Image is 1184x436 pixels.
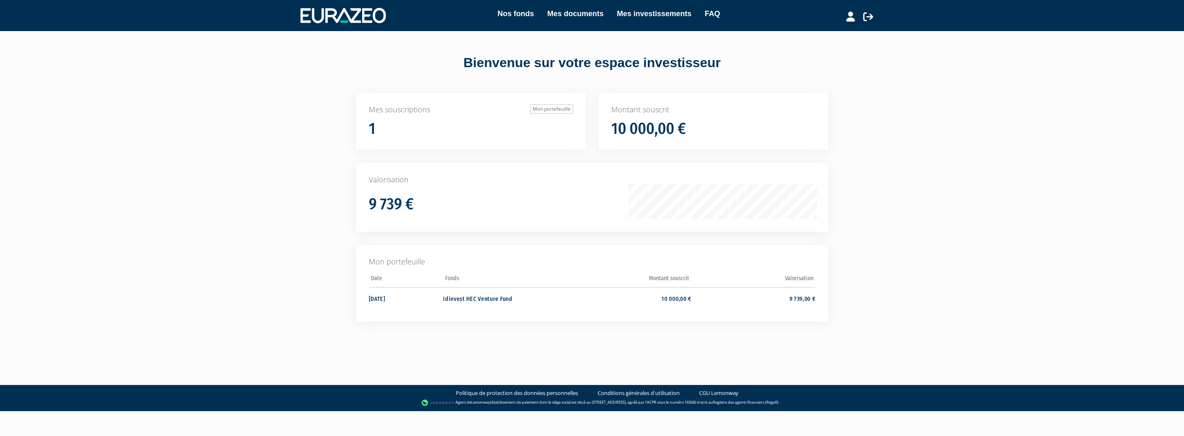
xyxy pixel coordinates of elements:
td: [DATE] [369,287,443,309]
th: Fonds [443,272,567,288]
a: FAQ [705,8,720,19]
p: Mes souscriptions [369,104,573,115]
a: Politique de protection des données personnelles [456,389,578,397]
th: Montant souscrit [567,272,691,288]
a: Nos fonds [497,8,534,19]
div: - Agent de (établissement de paiement dont le siège social est situé au [STREET_ADDRESS], agréé p... [8,399,1176,407]
td: Idinvest HEC Venture Fund [443,287,567,309]
th: Date [369,272,443,288]
a: Conditions générales d'utilisation [598,389,680,397]
h1: 10 000,00 € [611,120,686,138]
h1: 1 [369,120,375,138]
a: Registre des agents financiers (Regafi) [713,400,778,405]
p: Valorisation [369,174,816,185]
a: Mes investissements [617,8,691,19]
h1: 9 739 € [369,196,414,213]
a: Mes documents [547,8,603,19]
td: 9 739,00 € [691,287,815,309]
th: Valorisation [691,272,815,288]
p: Mon portefeuille [369,257,816,267]
a: Mon portefeuille [530,104,573,114]
td: 10 000,00 € [567,287,691,309]
a: Lemonway [471,400,490,405]
a: CGU Lemonway [699,389,738,397]
img: 1732889491-logotype_eurazeo_blanc_rvb.png [300,8,386,23]
div: Bienvenue sur votre espace investisseur [337,53,847,73]
img: logo-lemonway.png [421,399,453,407]
p: Montant souscrit [611,104,816,115]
